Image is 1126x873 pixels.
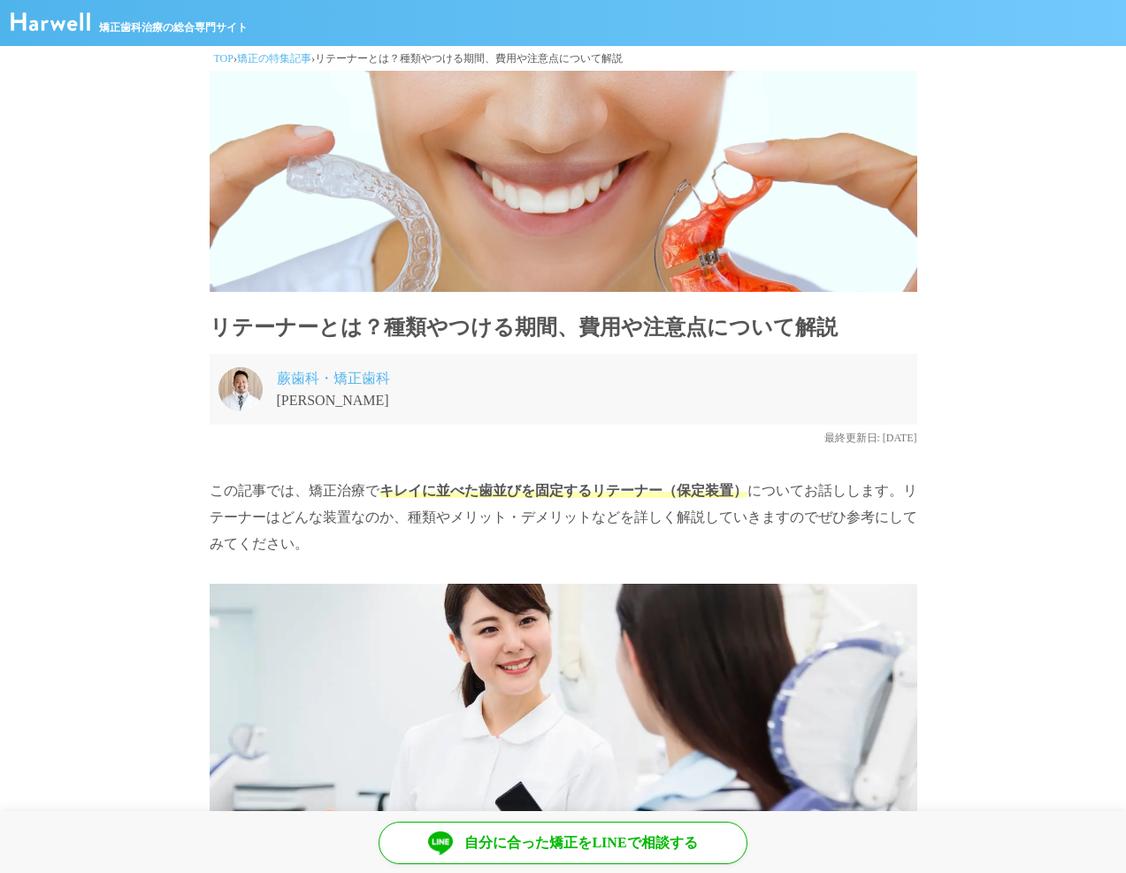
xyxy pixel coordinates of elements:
[210,478,917,557] p: この記事では、矯正治療で についてお話しします。リテーナーはどんな装置なのか、種類やメリット・デメリットなどを詳しく解説していきますのでぜひ参考にしてみてください。
[315,52,623,65] span: リテーナーとは？種類やつける期間、費用や注意点について解説
[277,371,390,386] a: 蕨歯科・矯正歯科
[210,425,917,451] p: 最終更新日: [DATE]
[210,71,917,292] img: 素材_2種類のリテーナーを見せる女性
[379,483,747,498] span: キレイに並べた歯並びを固定するリテーナー（保定装置）
[11,19,90,34] a: ハーウェル
[210,46,917,71] div: › ›
[237,52,311,65] a: 矯正の特集記事
[277,367,390,411] p: [PERSON_NAME]
[214,52,234,65] a: TOP
[379,822,747,864] a: 自分に合った矯正をLINEで相談する
[11,12,90,31] img: ハーウェル
[210,311,917,343] h1: リテーナーとは？種類やつける期間、費用や注意点について解説
[99,19,248,35] span: 矯正歯科治療の総合専門サイト
[218,367,263,411] img: 歯科医師_竹井先生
